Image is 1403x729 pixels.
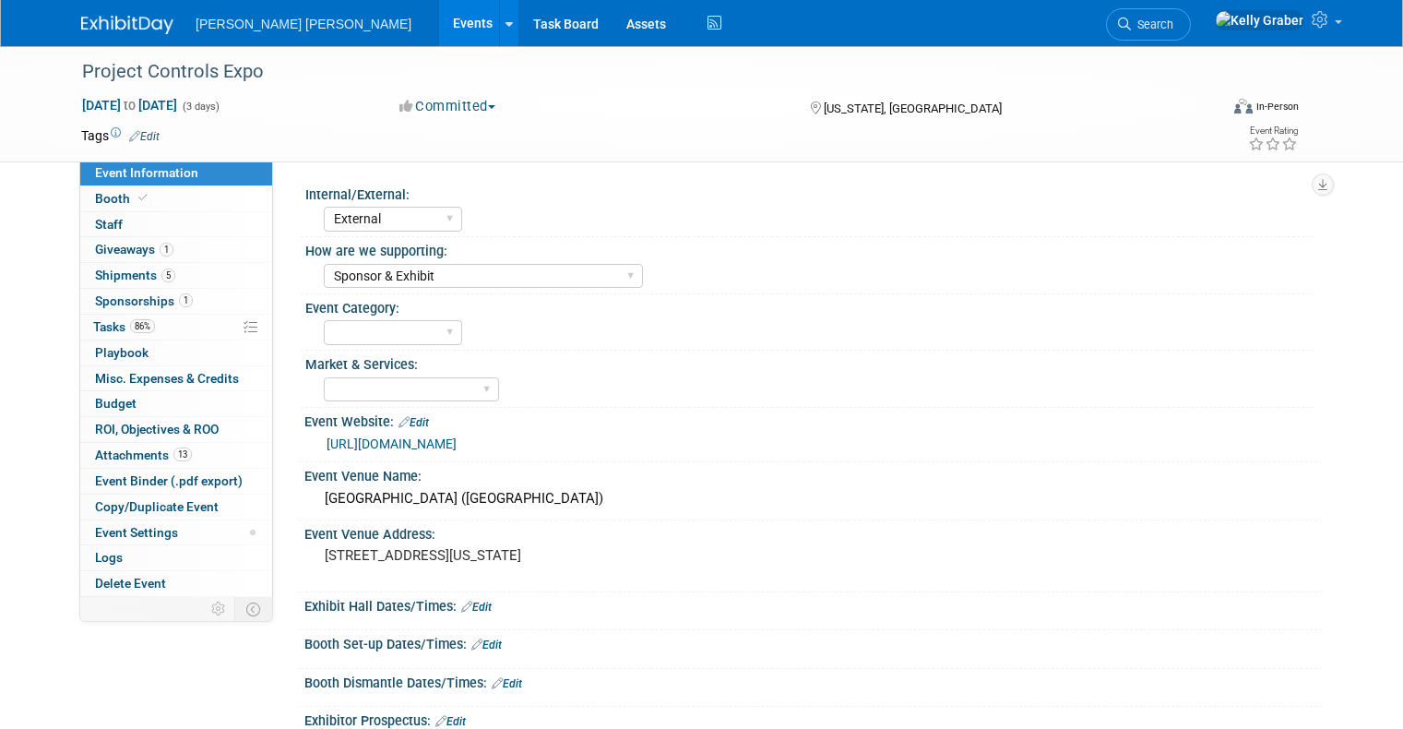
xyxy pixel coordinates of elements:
div: [GEOGRAPHIC_DATA] ([GEOGRAPHIC_DATA]) [318,484,1308,513]
div: Internal/External: [305,181,1314,204]
div: Event Venue Name: [304,462,1322,485]
a: Search [1106,8,1191,41]
span: 86% [130,319,155,333]
span: Shipments [95,268,175,282]
span: 1 [179,293,193,307]
span: Giveaways [95,242,173,257]
span: Event Settings [95,525,178,540]
td: Tags [81,126,160,145]
a: Event Settings [80,520,272,545]
span: Sponsorships [95,293,193,308]
span: Budget [95,396,137,411]
a: Copy/Duplicate Event [80,495,272,520]
span: 13 [173,448,192,461]
a: ROI, Objectives & ROO [80,417,272,442]
div: Market & Services: [305,351,1314,374]
a: Giveaways1 [80,237,272,262]
span: Delete Event [95,576,166,591]
span: Modified Layout [250,530,256,535]
div: Booth Set-up Dates/Times: [304,630,1322,654]
a: Playbook [80,341,272,365]
a: Misc. Expenses & Credits [80,366,272,391]
td: Personalize Event Tab Strip [203,597,235,621]
div: Event Rating [1248,126,1298,136]
a: Edit [471,639,502,651]
td: Toggle Event Tabs [235,597,273,621]
img: Kelly Graber [1215,10,1304,30]
a: Edit [492,677,522,690]
span: [US_STATE], [GEOGRAPHIC_DATA] [824,102,1002,115]
span: Logs [95,550,123,565]
span: to [121,98,138,113]
div: Project Controls Expo [76,55,1195,89]
a: Delete Event [80,571,272,596]
span: Event Information [95,165,198,180]
div: Booth Dismantle Dates/Times: [304,669,1322,693]
div: How are we supporting: [305,237,1314,260]
a: Logs [80,545,272,570]
div: Event Venue Address: [304,520,1322,544]
img: ExhibitDay [81,16,173,34]
div: Event Category: [305,294,1314,317]
a: Edit [129,130,160,143]
span: Staff [95,217,123,232]
a: Staff [80,212,272,237]
i: Booth reservation complete [138,193,148,203]
span: Copy/Duplicate Event [95,499,219,514]
a: Edit [398,416,429,429]
button: Committed [393,97,503,116]
span: Booth [95,191,151,206]
a: Sponsorships1 [80,289,272,314]
span: Playbook [95,345,149,360]
a: Budget [80,391,272,416]
pre: [STREET_ADDRESS][US_STATE] [325,547,708,564]
span: 5 [161,269,175,282]
a: Shipments5 [80,263,272,288]
span: Misc. Expenses & Credits [95,371,239,386]
a: Booth [80,186,272,211]
span: Search [1131,18,1173,31]
span: Attachments [95,448,192,462]
div: Event Format [1119,96,1299,124]
a: Edit [435,715,466,728]
span: 1 [160,243,173,257]
span: [DATE] [DATE] [81,97,178,114]
img: Format-Inperson.png [1234,99,1253,114]
span: Tasks [93,319,155,334]
span: ROI, Objectives & ROO [95,422,219,436]
a: Tasks86% [80,315,272,340]
div: Event Website: [304,408,1322,432]
a: Event Information [80,161,272,185]
a: Attachments13 [80,443,272,468]
span: Event Binder (.pdf export) [95,473,243,488]
span: (3 days) [181,101,220,113]
div: In-Person [1255,100,1299,114]
a: Edit [461,601,492,614]
div: Exhibit Hall Dates/Times: [304,592,1322,616]
a: Event Binder (.pdf export) [80,469,272,494]
a: [URL][DOMAIN_NAME] [327,436,457,451]
span: [PERSON_NAME] [PERSON_NAME] [196,17,411,31]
